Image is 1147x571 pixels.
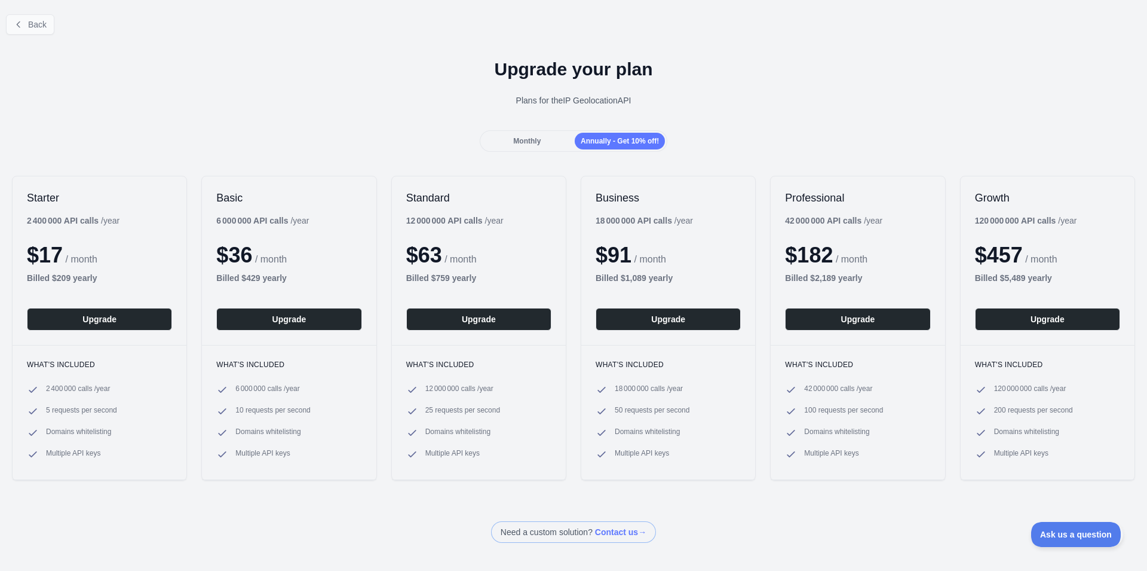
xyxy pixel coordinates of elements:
[785,243,833,267] span: $ 182
[406,215,504,227] div: / year
[1031,522,1123,547] iframe: Toggle Customer Support
[596,191,741,205] h2: Business
[596,215,693,227] div: / year
[406,216,483,225] b: 12 000 000 API calls
[406,191,551,205] h2: Standard
[785,215,882,227] div: / year
[596,216,672,225] b: 18 000 000 API calls
[785,216,861,225] b: 42 000 000 API calls
[785,191,930,205] h2: Professional
[596,243,631,267] span: $ 91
